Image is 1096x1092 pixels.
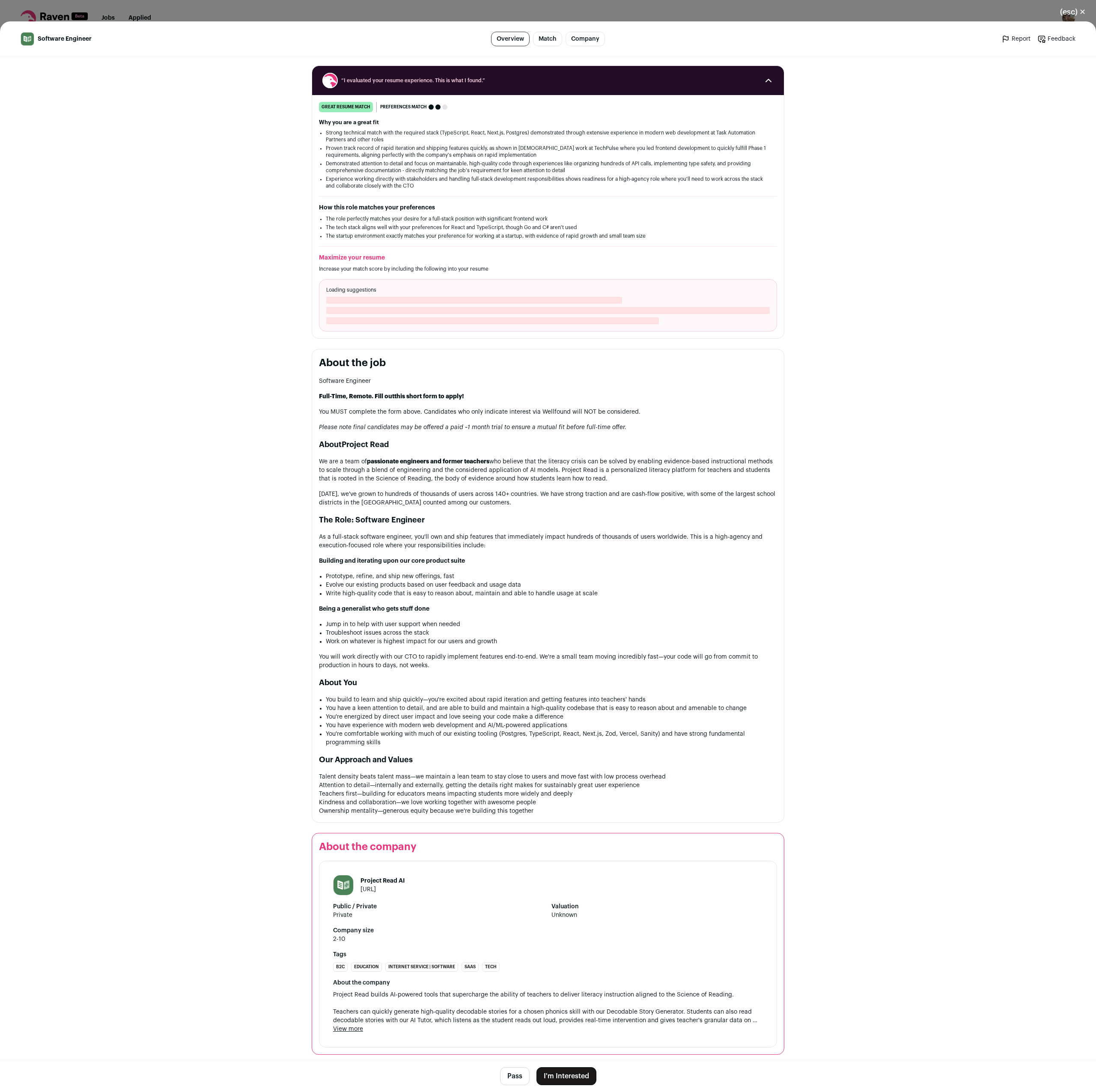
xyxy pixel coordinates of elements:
[551,902,763,911] strong: Valuation
[1001,35,1030,43] a: Report
[326,620,777,629] li: Jump in to help with user support when needed
[319,605,777,613] h3: Being a generalist who gets stuff done
[334,875,353,895] img: 8b7713988051a83810823a5ed8102a5611224d43d1ff57e4b7742cf17148b0df.jpg
[326,637,777,646] li: Work on whatever is highest impact for our users and growth
[367,459,489,465] a: passionate engineers and former teachers
[326,713,777,721] li: You're energized by direct user impact and love seeing your code make a difference
[380,103,427,111] span: Preferences match
[500,1067,530,1085] button: Pass
[333,926,545,935] strong: Company size
[333,950,763,959] strong: Tags
[326,224,770,231] li: The tech stack aligns well with your preferences for React and TypeScript, though Go and C# aren'...
[533,32,562,46] a: Match
[333,935,545,943] span: 2-10
[319,781,777,790] li: Attention to detail—internally and externally, getting the details right makes for sustainably gr...
[326,233,770,239] li: The startup environment exactly matches your preference for working at a startup, with evidence o...
[319,408,777,416] p: You MUST complete the form above. Candidates who only indicate interest via Wellfound will NOT be...
[319,439,777,451] h2: About
[326,730,777,747] li: You're comfortable working with much of our existing tooling (Postgres, TypeScript, React, Next.j...
[319,677,777,689] h2: About You
[38,35,92,43] span: Software Engineer
[319,754,777,766] h2: Our Approach and Values
[319,424,626,430] em: Please note final candidates may be offered a paid ~1 month trial to ensure a mutual fit before f...
[21,33,34,45] img: 8b7713988051a83810823a5ed8102a5611224d43d1ff57e4b7742cf17148b0df.jpg
[319,119,777,126] h2: Why you are a great fit
[491,32,530,46] a: Overview
[319,557,777,565] h3: Building and iterating upon our core product suite
[319,840,777,854] h2: About the company
[326,176,770,189] li: Experience working directly with stakeholders and handling full-stack development responsibilitie...
[360,877,405,885] h1: Project Read AI
[326,721,777,730] li: You have experience with modern web development and AI/ML-powered applications
[333,911,545,919] span: Private
[482,962,500,972] li: Tech
[319,773,777,781] li: Talent density beats talent mass—we maintain a lean team to stay close to users and move fast wit...
[319,653,777,670] p: You will work directly with our CTO to rapidly implement features end-to-end. We're a small team ...
[326,695,777,704] li: You build to learn and ship quickly—you're excited about rapid iteration and getting features int...
[319,533,777,550] p: As a full-stack software engineer, you'll own and ship features that immediately impact hundreds ...
[326,589,777,598] li: Write high-quality code that is easy to reason about, maintain and able to handle usage at scale
[333,979,763,987] div: About the company
[351,962,382,972] li: Education
[536,1067,596,1085] button: I'm Interested
[319,790,777,798] li: Teachers first—building for educators means impacting students more widely and deeply
[319,514,777,526] h2: The Role: Software Engineer
[326,160,770,174] li: Demonstrated attention to detail and focus on maintainable, high-quality code through experiences...
[319,203,777,212] h2: How this role matches your preferences
[333,991,763,1025] span: Project Read builds AI-powered tools that supercharge the ability of teachers to deliver literacy...
[319,266,777,272] p: Increase your match score by including the following into your resume
[326,629,777,637] li: Troubleshoot issues across the stack
[551,911,763,919] span: Unknown
[326,145,770,158] li: Proven track record of rapid iteration and shipping features quickly, as shown in [DEMOGRAPHIC_DA...
[342,441,389,448] a: Project Read
[326,581,777,589] li: Evolve our existing products based on user feedback and usage data
[319,807,777,815] li: Ownership mentality—generous equity because we're building this together
[326,215,770,222] li: The role perfectly matches your desire for a full-stack position with significant frontend work
[319,102,373,112] div: great resume match
[341,77,755,84] span: “I evaluated your resume experience. This is what I found.”
[394,394,464,400] a: this short form to apply!
[360,886,376,892] a: [URL]
[319,356,777,370] h2: About the job
[333,962,348,972] li: B2C
[326,129,770,143] li: Strong technical match with the required stack (TypeScript, React, Next.js, Postgres) demonstrate...
[333,1025,363,1033] button: View more
[319,377,777,385] h1: Software Engineer
[333,902,545,911] strong: Public / Private
[566,32,605,46] a: Company
[385,962,458,972] li: Internet Service | Software
[319,457,777,483] p: We are a team of who believe that the literacy crisis can be solved by enabling evidence-based in...
[462,962,479,972] li: SaaS
[1037,35,1075,43] a: Feedback
[1050,3,1096,21] button: Close modal
[319,490,777,507] p: [DATE], we've grown to hundreds of thousands of users across 140+ countries. We have strong tract...
[319,798,777,807] li: Kindness and collaboration—we love working together with awesome people
[326,704,777,713] li: You have a keen attention to detail, and are able to build and maintain a high-quality codebase t...
[326,572,777,581] li: Prototype, refine, and ship new offerings, fast
[319,394,464,400] strong: Full-Time, Remote. Fill out
[319,254,777,262] h2: Maximize your resume
[319,279,777,331] div: Loading suggestions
